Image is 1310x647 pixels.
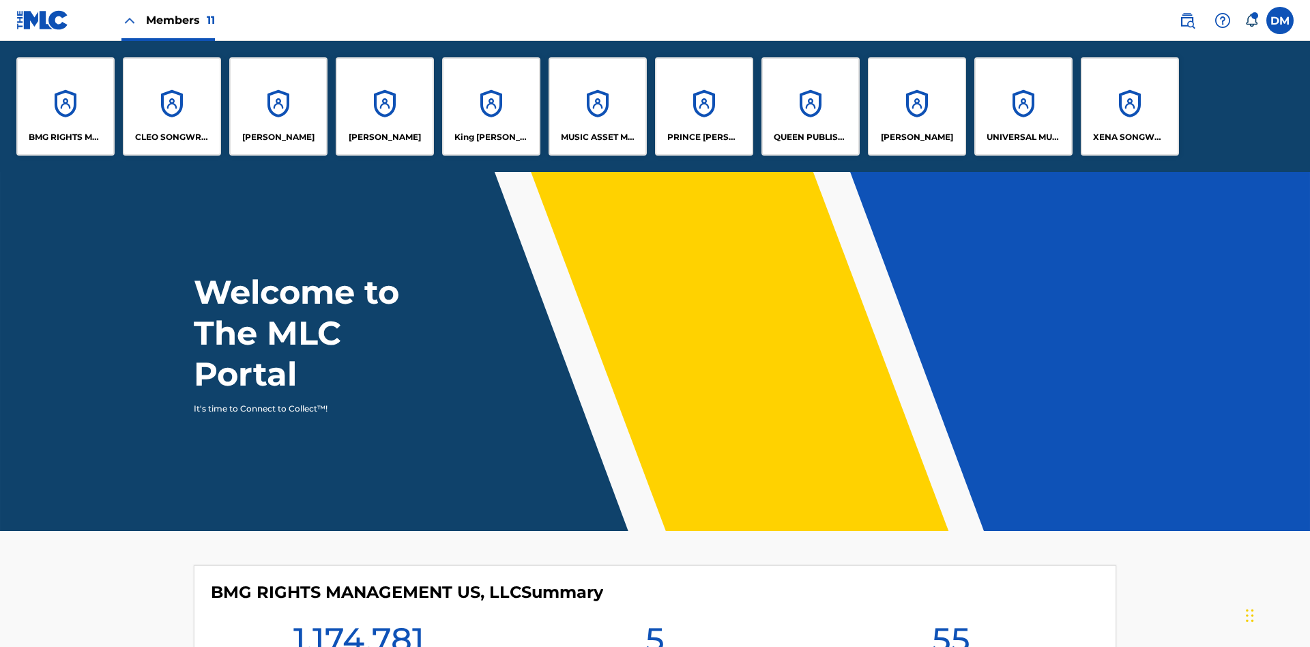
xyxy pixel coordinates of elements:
p: PRINCE MCTESTERSON [667,131,742,143]
p: EYAMA MCSINGER [349,131,421,143]
a: Public Search [1174,7,1201,34]
iframe: Chat Widget [1242,581,1310,647]
p: MUSIC ASSET MANAGEMENT (MAM) [561,131,635,143]
img: Close [121,12,138,29]
img: MLC Logo [16,10,69,30]
p: XENA SONGWRITER [1093,131,1167,143]
p: ELVIS COSTELLO [242,131,315,143]
p: King McTesterson [454,131,529,143]
div: User Menu [1266,7,1294,34]
p: UNIVERSAL MUSIC PUB GROUP [987,131,1061,143]
a: AccountsUNIVERSAL MUSIC PUB GROUP [974,57,1073,156]
p: It's time to Connect to Collect™! [194,403,431,415]
span: Members [146,12,215,28]
p: BMG RIGHTS MANAGEMENT US, LLC [29,131,103,143]
p: CLEO SONGWRITER [135,131,209,143]
p: QUEEN PUBLISHA [774,131,848,143]
a: AccountsCLEO SONGWRITER [123,57,221,156]
div: Notifications [1244,14,1258,27]
a: AccountsPRINCE [PERSON_NAME] [655,57,753,156]
a: AccountsKing [PERSON_NAME] [442,57,540,156]
a: Accounts[PERSON_NAME] [229,57,327,156]
h1: Welcome to The MLC Portal [194,272,449,394]
div: Drag [1246,595,1254,636]
p: RONALD MCTESTERSON [881,131,953,143]
img: search [1179,12,1195,29]
span: 11 [207,14,215,27]
a: AccountsQUEEN PUBLISHA [761,57,860,156]
a: Accounts[PERSON_NAME] [336,57,434,156]
a: AccountsXENA SONGWRITER [1081,57,1179,156]
a: AccountsBMG RIGHTS MANAGEMENT US, LLC [16,57,115,156]
div: Help [1209,7,1236,34]
img: help [1214,12,1231,29]
a: AccountsMUSIC ASSET MANAGEMENT (MAM) [549,57,647,156]
a: Accounts[PERSON_NAME] [868,57,966,156]
h4: BMG RIGHTS MANAGEMENT US, LLC [211,582,603,603]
